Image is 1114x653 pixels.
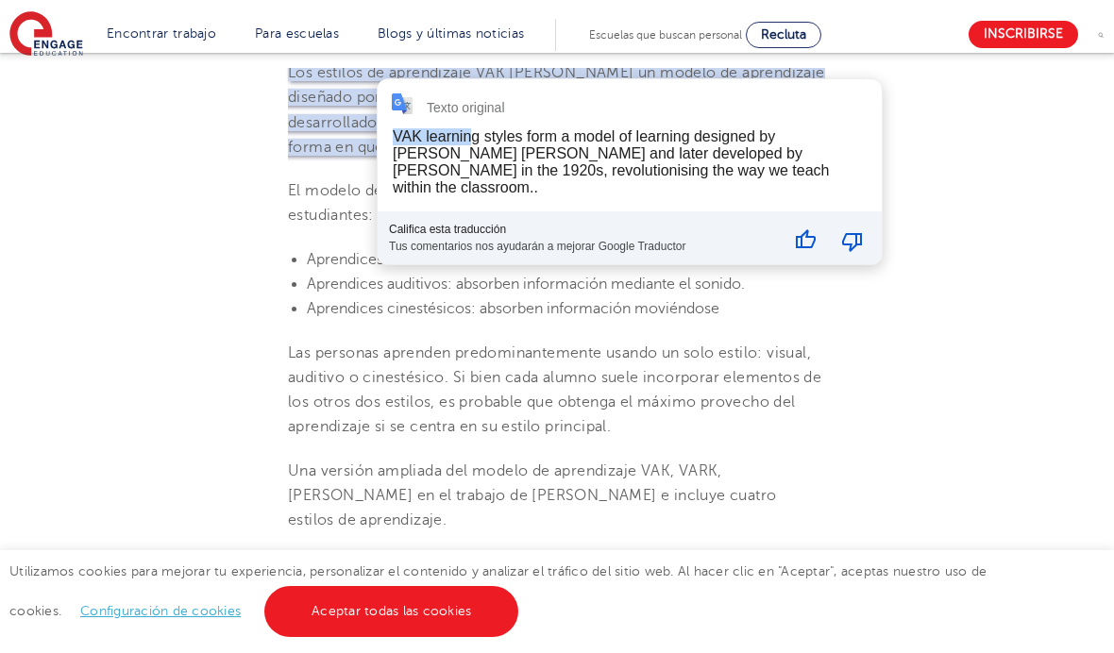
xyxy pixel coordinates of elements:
a: Aceptar todas las cookies [264,586,518,637]
div: Texto original [427,100,505,115]
font: Aprendices visuales: absorben información mediante la vista [307,251,717,268]
a: Configuración de cookies [80,604,241,618]
font: Aprendices cinestésicos: absorben información moviéndose [307,300,719,317]
font: Las personas aprenden predominantemente usando un solo estilo: visual, auditivo o cinestésico. Si... [288,344,821,436]
button: Mala traducción [830,217,875,264]
font: El modelo de aprendizaje VAK divide a las personas en tres categorías de estudiantes: [288,182,808,224]
font: Utilizamos cookies para mejorar tu experiencia, personalizar el contenido y analizar el tráfico d... [9,564,987,619]
font: en la década de 1920, revolucionando la forma en que enseñamos en el aula [288,114,824,156]
font: Los estilos de aprendizaje VAK [PERSON_NAME] un modelo de aprendizaje diseñado por [PERSON_NAME] ... [288,64,825,131]
font: Aceptar todas las cookies [312,604,471,618]
font: Aprendices auditivos: absorben información mediante el sonido. [307,276,745,293]
div: Califica esta traducción [389,223,777,236]
font: Una versión ampliada del modelo de aprendizaje VAK, VARK, [PERSON_NAME] en el trabajo de [PERSON_... [288,462,776,529]
div: VAK learning styles form a model of learning designed by [PERSON_NAME] [PERSON_NAME] and later de... [393,128,829,195]
div: Tus comentarios nos ayudarán a mejorar Google Traductor [389,236,777,253]
button: Buena traducción [783,217,828,264]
